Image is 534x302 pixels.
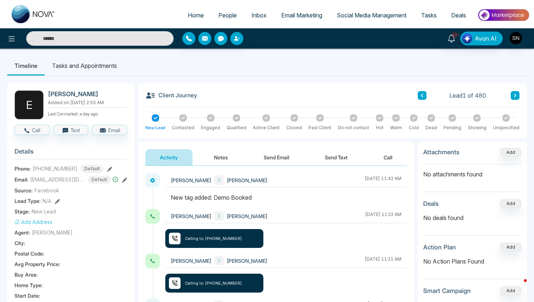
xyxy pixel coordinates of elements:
[365,175,401,185] div: [DATE] 11:42 AM
[251,12,267,19] span: Inbox
[12,5,55,23] img: Nova CRM Logo
[227,125,246,131] div: Qualified
[7,56,45,75] li: Timeline
[423,148,460,156] h3: Attachments
[53,125,89,135] button: Text
[15,281,43,289] span: Home Type :
[365,211,401,221] div: [DATE] 11:22 AM
[477,7,530,23] img: Market-place.gif
[15,125,50,135] button: Call
[493,125,519,131] div: Unspecified
[409,125,419,131] div: Cold
[48,90,124,98] h2: [PERSON_NAME]
[462,33,472,44] img: Lead Flow
[211,8,244,22] a: People
[171,257,211,265] span: [PERSON_NAME]
[500,148,521,157] button: Add
[172,125,194,131] div: Contacted
[286,125,302,131] div: Closed
[15,250,44,257] span: Postal Code :
[171,176,211,184] span: [PERSON_NAME]
[88,176,111,184] span: Default
[92,125,127,135] button: Email
[15,208,30,215] span: Stage:
[171,212,211,220] span: [PERSON_NAME]
[365,256,401,265] div: [DATE] 11:21 AM
[145,125,165,131] div: New Lead
[43,197,51,205] span: N/A
[444,125,461,131] div: Pending
[181,8,211,22] a: Home
[30,176,85,183] span: [EMAIL_ADDRESS][DOMAIN_NAME]
[500,243,521,252] button: Add
[48,99,127,106] p: Added on [DATE] 2:55 AM
[15,260,60,268] span: Avg Property Price :
[443,32,460,44] a: 10+
[308,125,331,131] div: Past Client
[390,125,402,131] div: Warm
[451,12,466,19] span: Deals
[35,187,59,194] span: Facebook
[227,212,267,220] span: [PERSON_NAME]
[468,125,486,131] div: Showing
[81,165,104,173] span: Default
[185,236,242,242] span: Calling to [PHONE_NUMBER]
[15,148,127,159] h3: Details
[15,218,52,226] button: Add Address
[15,271,38,278] span: Buy Area :
[310,149,362,166] button: Send Text
[199,149,242,166] button: Notes
[510,32,522,44] img: User Avatar
[15,176,28,183] span: Email:
[32,229,73,236] span: [PERSON_NAME]
[423,244,456,251] h3: Action Plan
[15,165,31,172] span: Phone:
[421,12,437,19] span: Tasks
[423,164,521,179] p: No attachments found
[33,165,77,172] span: [PHONE_NUMBER]
[281,12,322,19] span: Email Marketing
[449,91,486,100] span: Lead 1 of 480
[337,12,406,19] span: Social Media Management
[188,12,204,19] span: Home
[32,208,56,215] span: New Lead
[15,292,40,299] span: Start Date :
[48,109,127,117] p: Last Connected: a day ago
[201,125,220,131] div: Engaged
[227,176,267,184] span: [PERSON_NAME]
[452,32,458,38] span: 10+
[145,149,193,166] button: Activity
[15,239,25,247] span: City :
[145,90,197,101] h3: Client Journey
[244,8,274,22] a: Inbox
[500,149,521,155] span: Add
[185,280,242,286] span: Calling to [PHONE_NUMBER]
[338,125,369,131] div: Do not contact
[423,257,521,266] p: No Action Plans Found
[444,8,473,22] a: Deals
[274,8,329,22] a: Email Marketing
[369,149,407,166] button: Call
[423,213,521,222] p: No deals found
[425,125,437,131] div: Dead
[423,200,439,207] h3: Deals
[509,277,527,295] iframe: Intercom live chat
[376,125,384,131] div: Hot
[414,8,444,22] a: Tasks
[15,90,44,119] div: E
[460,32,503,45] button: Avon AI
[15,197,41,205] span: Lead Type:
[227,257,267,265] span: [PERSON_NAME]
[218,12,237,19] span: People
[15,229,30,236] span: Agent:
[500,286,521,295] button: Add
[249,149,304,166] button: Send Email
[15,187,33,194] span: Source:
[500,199,521,208] button: Add
[475,34,497,43] span: Avon AI
[45,56,124,75] li: Tasks and Appointments
[329,8,414,22] a: Social Media Management
[253,125,280,131] div: Active Client
[423,287,471,294] h3: Smart Campaign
